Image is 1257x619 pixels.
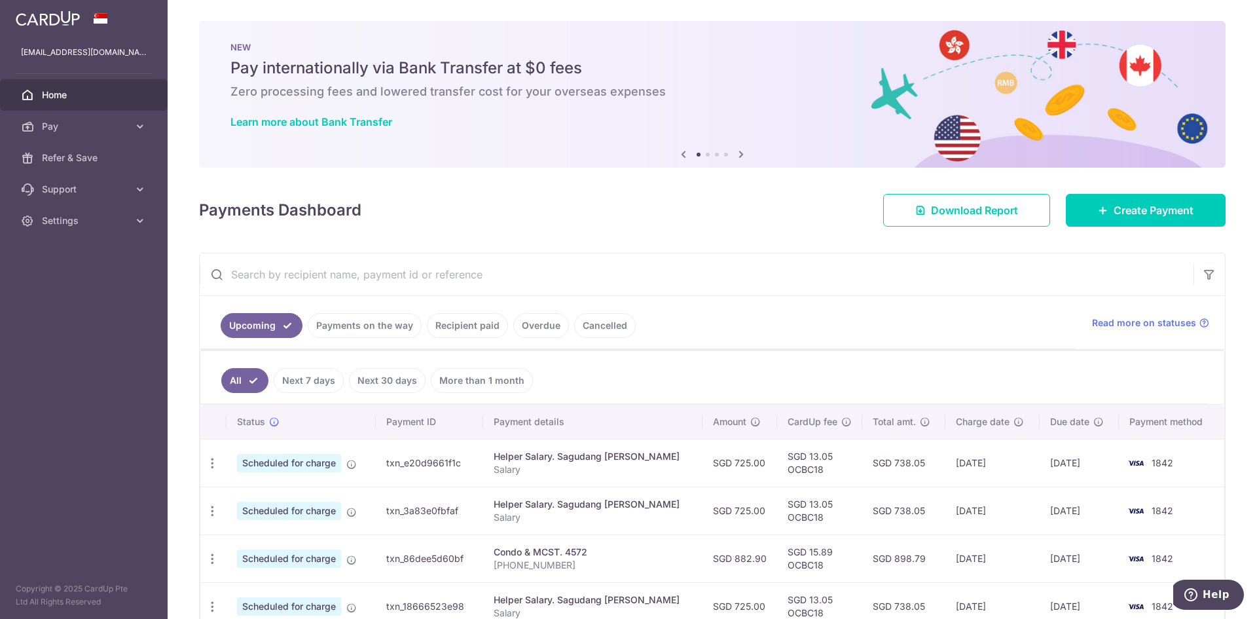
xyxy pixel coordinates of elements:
span: 1842 [1152,553,1173,564]
img: Bank Card [1123,503,1149,519]
span: Charge date [956,415,1010,428]
h5: Pay internationally via Bank Transfer at $0 fees [230,58,1194,79]
div: Helper Salary. Sagudang [PERSON_NAME] [494,498,692,511]
span: Scheduled for charge [237,550,341,568]
td: [DATE] [1040,439,1119,487]
img: Bank transfer banner [199,21,1226,168]
a: More than 1 month [431,368,533,393]
td: SGD 15.89 OCBC18 [777,535,862,582]
a: Payments on the way [308,313,422,338]
td: SGD 882.90 [702,535,777,582]
a: Cancelled [574,313,636,338]
a: Next 7 days [274,368,344,393]
span: 1842 [1152,505,1173,516]
p: [EMAIL_ADDRESS][DOMAIN_NAME] [21,46,147,59]
img: Bank Card [1123,599,1149,614]
a: Download Report [883,194,1050,227]
span: Support [42,183,128,196]
span: Scheduled for charge [237,502,341,520]
a: Learn more about Bank Transfer [230,115,392,128]
p: [PHONE_NUMBER] [494,559,692,572]
td: [DATE] [945,487,1040,535]
span: Download Report [931,202,1018,218]
span: Status [237,415,265,428]
td: [DATE] [945,535,1040,582]
a: Create Payment [1066,194,1226,227]
div: Helper Salary. Sagudang [PERSON_NAME] [494,450,692,463]
a: Recipient paid [427,313,508,338]
span: Settings [42,214,128,227]
img: CardUp [16,10,80,26]
td: txn_3a83e0fbfaf [376,487,483,535]
span: Scheduled for charge [237,597,341,616]
th: Payment method [1119,405,1224,439]
td: txn_e20d9661f1c [376,439,483,487]
a: Next 30 days [349,368,426,393]
td: SGD 738.05 [862,487,945,535]
img: Bank Card [1123,551,1149,567]
p: Salary [494,463,692,476]
div: Condo & MCST. 4572 [494,546,692,559]
span: 1842 [1152,601,1173,612]
input: Search by recipient name, payment id or reference [200,253,1193,295]
td: SGD 725.00 [702,439,777,487]
span: Pay [42,120,128,133]
td: [DATE] [945,439,1040,487]
iframe: Opens a widget where you can find more information [1173,580,1244,612]
span: Scheduled for charge [237,454,341,472]
td: SGD 13.05 OCBC18 [777,487,862,535]
td: SGD 898.79 [862,535,945,582]
p: NEW [230,42,1194,52]
span: Read more on statuses [1092,316,1196,329]
p: Salary [494,511,692,524]
div: Helper Salary. Sagudang [PERSON_NAME] [494,593,692,607]
td: SGD 725.00 [702,487,777,535]
span: Create Payment [1114,202,1193,218]
td: SGD 738.05 [862,439,945,487]
span: CardUp fee [788,415,837,428]
th: Payment details [483,405,702,439]
span: Amount [713,415,746,428]
span: Home [42,88,128,102]
a: All [221,368,268,393]
td: [DATE] [1040,535,1119,582]
span: Due date [1050,415,1089,428]
a: Upcoming [221,313,302,338]
td: SGD 13.05 OCBC18 [777,439,862,487]
th: Payment ID [376,405,483,439]
td: txn_86dee5d60bf [376,535,483,582]
h4: Payments Dashboard [199,198,361,222]
h6: Zero processing fees and lowered transfer cost for your overseas expenses [230,84,1194,100]
img: Bank Card [1123,455,1149,471]
a: Overdue [513,313,569,338]
span: Total amt. [873,415,916,428]
a: Read more on statuses [1092,316,1209,329]
span: 1842 [1152,457,1173,468]
td: [DATE] [1040,487,1119,535]
span: Refer & Save [42,151,128,164]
